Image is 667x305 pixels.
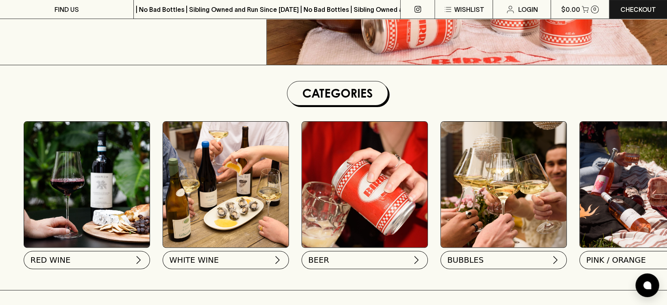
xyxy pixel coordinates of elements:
p: 0 [593,7,596,11]
button: WHITE WINE [163,251,289,269]
span: RED WINE [30,254,71,265]
p: Login [518,5,538,14]
p: Checkout [620,5,656,14]
span: BUBBLES [447,254,483,265]
button: BEER [302,251,428,269]
img: chevron-right.svg [551,255,560,265]
span: WHITE WINE [169,254,219,265]
button: BUBBLES [440,251,567,269]
img: chevron-right.svg [273,255,282,265]
img: 2022_Festive_Campaign_INSTA-16 1 [441,122,566,247]
img: chevron-right.svg [412,255,421,265]
p: Wishlist [454,5,484,14]
img: optimise [163,122,289,247]
p: $0.00 [561,5,580,14]
img: BIRRA_GOOD-TIMES_INSTA-2 1/optimise?auth=Mjk3MjY0ODMzMw__ [302,122,427,247]
button: RED WINE [24,251,150,269]
p: FIND US [54,5,79,14]
img: chevron-right.svg [134,255,143,265]
img: bubble-icon [643,281,651,289]
span: PINK / ORANGE [586,254,646,265]
img: Red Wine Tasting [24,122,150,247]
h1: Categories [290,85,384,102]
span: BEER [308,254,329,265]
